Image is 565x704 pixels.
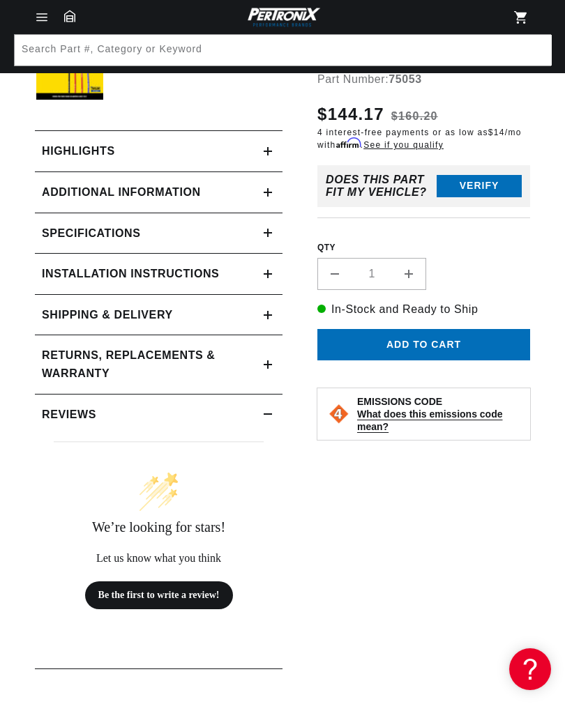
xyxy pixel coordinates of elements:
[42,224,140,243] h2: Specifications
[317,70,530,88] div: Part Number:
[54,552,264,565] div: Let us know what you think
[35,395,282,435] summary: Reviews
[42,406,96,424] h2: Reviews
[42,142,115,160] h2: Highlights
[317,329,530,360] button: Add to cart
[35,295,282,335] summary: Shipping & Delivery
[35,254,282,294] summary: Installation instructions
[357,395,442,406] strong: EMISSIONS CODE
[520,35,550,66] button: Search Part #, Category or Keyword
[42,434,276,658] div: customer reviews
[42,265,219,283] h2: Installation instructions
[336,137,361,148] span: Affirm
[357,395,520,432] button: EMISSIONS CODEWhat does this emissions code mean?
[488,128,505,137] span: $14
[42,306,173,324] h2: Shipping & Delivery
[64,10,75,22] a: Garage: 0 item(s)
[317,102,384,127] span: $144.17
[326,173,437,198] div: Does This part fit My vehicle?
[15,35,552,66] input: Search Part #, Category or Keyword
[317,127,530,151] p: 4 interest-free payments or as low as /mo with .
[244,6,321,29] img: Pertronix
[42,346,229,382] h2: Returns, Replacements & Warranty
[35,335,282,393] summary: Returns, Replacements & Warranty
[317,300,530,318] p: In-Stock and Ready to Ship
[35,172,282,213] summary: Additional Information
[357,408,503,431] strong: What does this emissions code mean?
[437,174,522,197] button: Verify
[35,131,282,171] summary: Highlights
[54,519,264,535] div: We’re looking for stars!
[42,183,201,201] h2: Additional Information
[317,241,530,253] label: QTY
[35,213,282,254] summary: Specifications
[363,139,444,149] a: See if you qualify - Learn more about Affirm Financing (opens in modal)
[328,402,350,424] img: Emissions code
[27,10,57,25] summary: Menu
[85,581,233,609] button: Be the first to write a review!
[391,108,438,125] s: $160.20
[389,72,422,84] strong: 75053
